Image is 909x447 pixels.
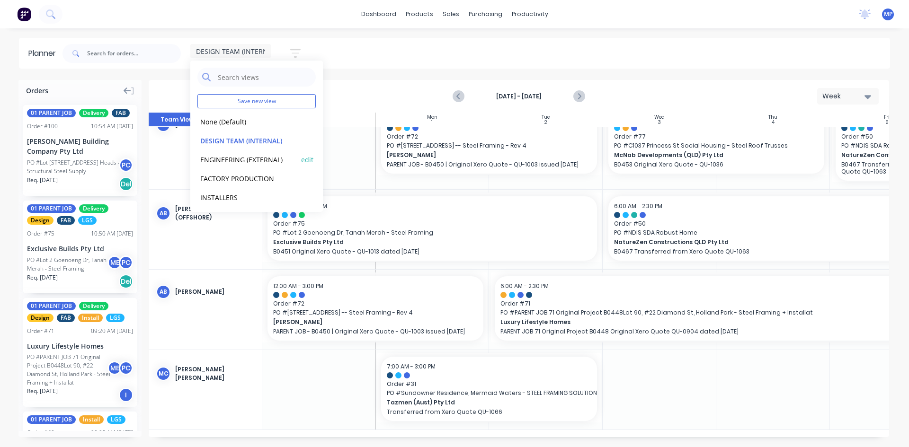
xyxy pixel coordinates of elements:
span: PO # Sundowner Residence, Mermaid Waters - STEEL FRAMING SOLUTIONS - Rev 3 [387,389,591,397]
span: 7:00 AM - 3:00 PM [387,362,436,370]
span: 01 PARENT JOB [27,109,76,117]
div: 09:08 AM [DATE] [91,429,133,437]
div: sales [438,7,464,21]
span: [PERSON_NAME] [387,151,571,159]
span: LGS [107,415,125,424]
div: 2 [544,120,547,125]
span: 6:00 AM - 2:30 PM [500,282,549,290]
span: Design [27,216,53,225]
p: B0453 Original Xero Quote - QU-1036 [614,161,819,168]
div: [PERSON_NAME] [175,288,254,296]
div: PO #PARENT JOB 71 Original Project B0448Lot 90, #22 Diamond St, Holland Park - Steel Framing + In... [27,353,110,387]
span: Delivery [79,302,108,310]
div: PC [119,255,133,270]
div: 3 [658,120,661,125]
span: Orders [26,86,48,96]
div: Order # 100 [27,122,58,131]
div: 4 [772,120,775,125]
span: NatureZen Constructions QLD Pty Ltd [614,238,900,246]
span: McNab Developments (QLD) Pty Ltd [614,151,798,159]
div: PC [119,158,133,172]
div: 1 [431,120,433,125]
div: Tue [542,114,550,120]
p: B0451 Original Xero Quote - QU-1013 dated [DATE] [273,248,591,255]
span: Order # 72 [273,299,478,308]
span: Tazmen (Aust) Pty Ltd [387,398,571,407]
a: dashboard [356,7,401,21]
p: Transferred from Xero Quote QU-1066 [387,408,591,415]
span: PO # C1037 Princess St Social Housing - Steel Roof Trusses [614,141,819,150]
button: None (Default) [197,116,298,127]
div: purchasing [464,7,507,21]
input: Search views [217,68,311,87]
div: Luxury Lifestyle Homes [27,341,133,351]
div: MC [156,367,170,381]
button: Save new view [197,94,316,108]
button: FACTORY PRODUCTION [197,173,298,184]
span: FAB [112,109,130,117]
div: Del [119,274,133,289]
div: Wed [654,114,665,120]
div: Mon [427,114,437,120]
span: FAB [57,216,75,225]
div: [PERSON_NAME] Building Company Pty Ltd [27,136,133,156]
p: PARENT JOB - B0450 | Original Xero Quote - QU-1003 issued [DATE] [387,161,591,168]
span: DESIGN TEAM (INTERNAL) [196,46,277,56]
span: PO # [STREET_ADDRESS] -- Steel Framing - Rev 4 [273,308,478,317]
span: LGS [78,216,97,225]
div: [PERSON_NAME] [PERSON_NAME] [175,365,254,382]
div: Exclusive Builds Pty Ltd [27,244,133,254]
span: Design [27,314,53,322]
div: 09:20 AM [DATE] [91,327,133,335]
span: 01 PARENT JOB [27,204,76,213]
div: Thu [768,114,777,120]
div: Fri [884,114,890,120]
span: Req. [DATE] [27,176,58,184]
span: LGS [106,314,125,322]
span: Luxury Lifestyle Homes [500,318,889,326]
div: Order # 75 [27,229,54,238]
div: PO #Lot [STREET_ADDRESS] Heads - Structural Steel Supply [27,158,122,175]
button: Week [817,88,879,105]
div: Week [822,91,866,101]
div: AB [156,285,170,299]
span: Exclusive Builds Pty Ltd [273,238,560,246]
div: I [119,388,133,402]
button: DESIGN TEAM (INTERNAL) [197,135,298,146]
span: 01 PARENT JOB [27,415,76,424]
span: FAB [57,314,75,322]
button: Team View [149,113,205,127]
div: 10:54 AM [DATE] [91,122,133,131]
div: productivity [507,7,553,21]
p: PARENT JOB - B0450 | Original Xero Quote - QU-1003 issued [DATE] [273,328,478,335]
strong: [DATE] - [DATE] [472,92,566,101]
input: Search for orders... [87,44,181,63]
span: Req. [DATE] [27,387,58,395]
div: AB [156,206,170,220]
button: ENGINEERING (EXTERNAL) [197,154,298,165]
button: INSTALLERS [197,192,298,202]
span: Install [78,314,103,322]
button: edit [301,154,313,164]
div: PO #Lot 2 Goenoeng Dr, Tanah Merah - Steel Framing [27,256,110,273]
span: Req. [DATE] [27,273,58,282]
span: Order # 75 [273,219,591,228]
div: Del [119,177,133,191]
span: Install [79,415,104,424]
span: 12:00 AM - 3:00 PM [273,282,323,290]
div: Order # 71 [27,327,54,335]
div: Planner [28,48,61,59]
div: [PERSON_NAME] (OFFSHORE) [175,205,254,222]
span: 6:00 AM - 2:30 PM [614,202,662,210]
span: Order # 31 [387,380,591,388]
div: 5 [885,120,888,125]
span: PO # [STREET_ADDRESS] -- Steel Framing - Rev 4 [387,141,591,150]
div: Order # 69 [27,429,54,437]
span: [PERSON_NAME] [273,318,457,326]
span: MP [884,10,892,18]
img: Factory [17,7,31,21]
div: products [401,7,438,21]
span: PO # Lot 2 Goenoeng Dr, Tanah Merah - Steel Framing [273,228,591,237]
span: 01 PARENT JOB [27,302,76,310]
div: ME [107,255,122,270]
